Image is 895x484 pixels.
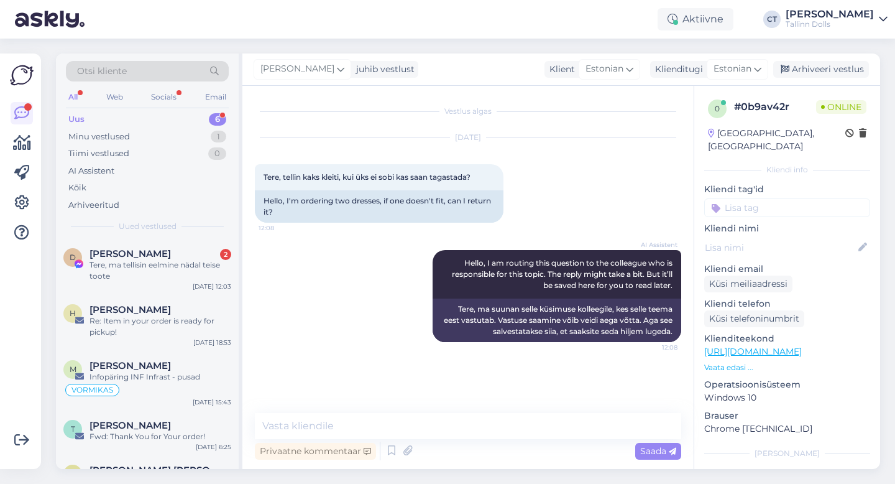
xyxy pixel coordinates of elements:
[255,443,376,460] div: Privaatne kommentaar
[89,248,171,259] span: Deily Tatar
[89,465,219,476] span: Liisa Timmi
[816,100,866,114] span: Online
[70,253,76,262] span: D
[68,199,119,212] div: Arhiveeritud
[704,310,804,327] div: Küsi telefoninumbrit
[704,222,870,235] p: Kliendi nimi
[704,276,792,292] div: Küsi meiliaadressi
[89,315,231,338] div: Re: Item in your order is ready for pickup!
[211,131,226,143] div: 1
[68,131,130,143] div: Minu vestlused
[704,297,870,310] p: Kliendi telefon
[193,282,231,291] div: [DATE] 12:03
[260,62,334,76] span: [PERSON_NAME]
[705,241,856,254] input: Lisa nimi
[631,343,677,352] span: 12:08
[193,338,231,347] div: [DATE] 18:53
[704,346,802,357] a: [URL][DOMAIN_NAME]
[763,11,781,28] div: CT
[196,442,231,452] div: [DATE] 6:25
[89,431,231,442] div: Fwd: Thank You for Your order!
[786,9,874,19] div: [PERSON_NAME]
[119,221,177,232] span: Uued vestlused
[704,448,870,459] div: [PERSON_NAME]
[193,398,231,407] div: [DATE] 15:43
[89,420,171,431] span: Tatjana Vürst
[149,89,179,105] div: Socials
[704,183,870,196] p: Kliendi tag'id
[255,132,681,143] div: [DATE]
[89,259,231,282] div: Tere, ma tellisin eelmine nädal teise toote
[452,258,674,290] span: Hello, I am routing this question to the colleague who is responsible for this topic. The reply m...
[68,182,86,194] div: Kõik
[259,223,305,233] span: 12:08
[71,424,75,434] span: T
[704,362,870,373] p: Vaata edasi ...
[773,61,869,78] div: Arhiveeri vestlus
[704,391,870,404] p: Windows 10
[203,89,229,105] div: Email
[704,409,870,422] p: Brauser
[68,113,85,126] div: Uus
[89,304,171,315] span: Helen P
[10,63,34,87] img: Askly Logo
[704,263,870,276] p: Kliendi email
[351,63,415,76] div: juhib vestlust
[708,127,845,153] div: [GEOGRAPHIC_DATA], [GEOGRAPHIC_DATA]
[704,422,870,435] p: Chrome [TECHNICAL_ID]
[77,65,127,78] span: Otsi kliente
[704,378,870,391] p: Operatsioonisüsteem
[89,371,231,383] div: Infopäring INF Infrast - pusad
[433,299,681,342] div: Tere, ma suunan selle küsimuse kolleegile, kes selle teema eest vastutab. Vastuse saamine võib ve...
[715,104,720,113] span: 0
[89,360,171,371] span: Maris Voltein
[585,62,623,76] span: Estonian
[544,63,575,76] div: Klient
[704,164,870,175] div: Kliendi info
[650,63,703,76] div: Klienditugi
[68,165,114,177] div: AI Assistent
[631,240,677,249] span: AI Assistent
[704,198,870,217] input: Lisa tag
[786,9,888,29] a: [PERSON_NAME]Tallinn Dolls
[658,8,733,30] div: Aktiivne
[70,365,76,374] span: M
[66,89,80,105] div: All
[255,106,681,117] div: Vestlus algas
[786,19,874,29] div: Tallinn Dolls
[208,147,226,160] div: 0
[209,113,226,126] div: 6
[255,190,503,223] div: Hello, I'm ordering two dresses, if one doesn't fit, can I return it?
[104,89,126,105] div: Web
[734,100,816,114] div: # 0b9av42r
[264,172,470,182] span: Tere, tellin kaks kleiti, kui üks ei sobi kas saan tagastada?
[704,467,870,480] p: Märkmed
[71,386,113,394] span: VORMIKAS
[70,309,76,318] span: H
[220,249,231,260] div: 2
[640,445,676,457] span: Saada
[68,147,129,160] div: Tiimi vestlused
[704,332,870,345] p: Klienditeekond
[714,62,751,76] span: Estonian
